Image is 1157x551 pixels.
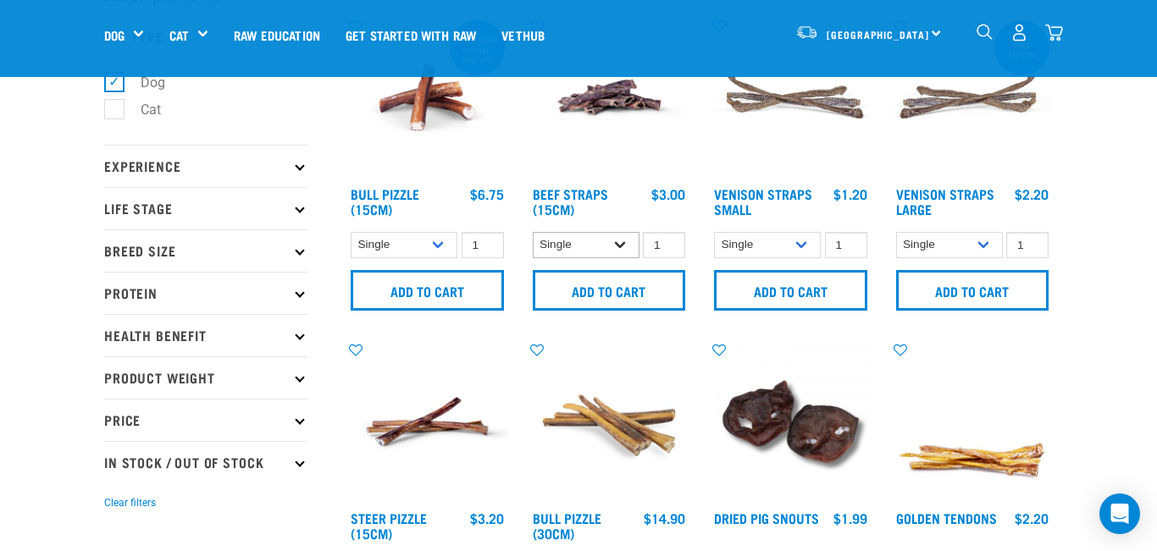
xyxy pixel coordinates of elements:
[643,232,685,258] input: 1
[892,341,1054,503] img: 1293 Golden Tendons 01
[896,270,1049,311] input: Add to cart
[113,72,172,93] label: Dog
[1045,24,1063,41] img: home-icon@2x.png
[714,190,812,212] a: Venison Straps Small
[104,356,307,399] p: Product Weight
[104,399,307,441] p: Price
[113,99,168,120] label: Cat
[644,510,685,526] div: $14.90
[1006,232,1049,258] input: 1
[714,514,819,521] a: Dried Pig Snouts
[104,272,307,314] p: Protein
[795,25,818,40] img: van-moving.png
[470,510,504,526] div: $3.20
[346,17,508,179] img: Bull Pizzle
[346,341,508,503] img: Raw Essentials Steer Pizzle 15cm
[104,495,156,510] button: Clear filters
[104,187,307,229] p: Life Stage
[169,25,189,45] a: Cat
[1010,24,1028,41] img: user.png
[833,186,867,201] div: $1.20
[651,186,685,201] div: $3.00
[529,341,690,503] img: Bull Pizzle 30cm for Dogs
[104,25,125,45] a: Dog
[470,186,504,201] div: $6.75
[104,441,307,483] p: In Stock / Out Of Stock
[351,190,419,212] a: Bull Pizzle (15cm)
[714,270,867,311] input: Add to cart
[351,270,504,311] input: Add to cart
[896,514,997,521] a: Golden Tendons
[533,270,686,311] input: Add to cart
[533,190,608,212] a: Beef Straps (15cm)
[896,190,994,212] a: Venison Straps Large
[1099,493,1140,534] div: Open Intercom Messenger
[221,1,333,69] a: Raw Education
[489,1,557,69] a: Vethub
[529,17,690,179] img: Raw Essentials Beef Straps 15cm 6 Pack
[104,145,307,187] p: Experience
[462,232,504,258] input: 1
[1015,186,1049,201] div: $2.20
[892,17,1054,179] img: Stack of 3 Venison Straps Treats for Pets
[827,31,929,37] span: [GEOGRAPHIC_DATA]
[533,514,601,537] a: Bull Pizzle (30cm)
[710,341,872,503] img: IMG 9990
[833,510,867,526] div: $1.99
[104,229,307,272] p: Breed Size
[1015,510,1049,526] div: $2.20
[825,232,867,258] input: 1
[351,514,427,537] a: Steer Pizzle (15cm)
[333,1,489,69] a: Get started with Raw
[977,24,993,40] img: home-icon-1@2x.png
[104,314,307,356] p: Health Benefit
[710,17,872,179] img: Venison Straps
